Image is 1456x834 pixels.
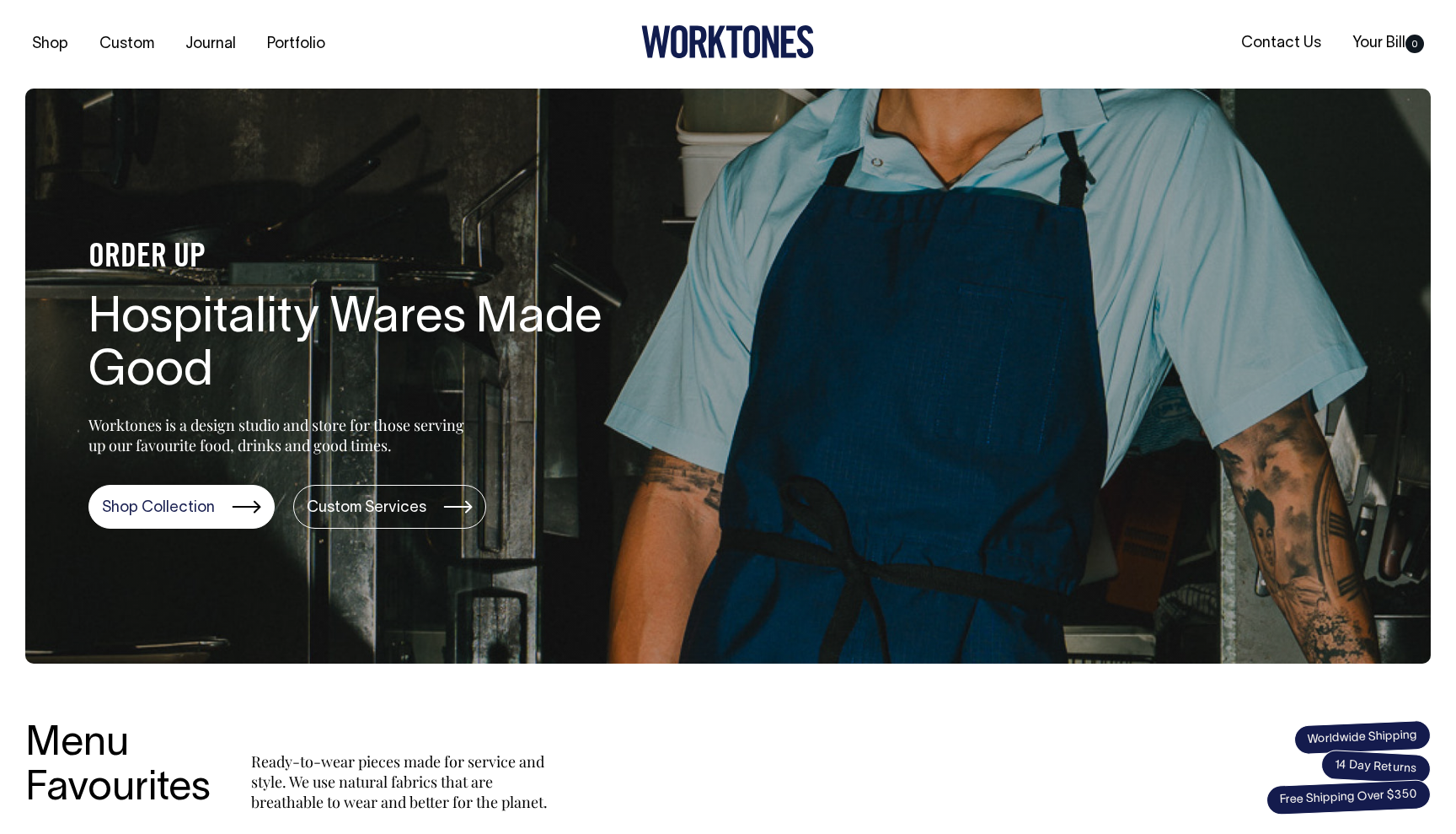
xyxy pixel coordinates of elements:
[1293,719,1431,755] span: Worldwide Shipping
[293,485,486,529] a: Custom Services
[88,485,275,529] a: Shop Collection
[88,240,628,276] h4: ORDER UP
[179,30,243,58] a: Journal
[1266,779,1431,815] span: Free Shipping Over $350
[1234,30,1328,57] a: Contact Us
[1320,750,1432,785] span: 14 Day Returns
[25,723,211,812] h3: Menu Favourites
[25,30,75,58] a: Shop
[88,293,628,401] h1: Hospitality Wares Made Good
[93,30,161,58] a: Custom
[1346,30,1431,57] a: Your Bill0
[251,751,554,812] p: Ready-to-wear pieces made for service and style. We use natural fabrics that are breathable to we...
[260,30,332,58] a: Portfolio
[1405,35,1424,53] span: 0
[88,415,472,455] p: Worktones is a design studio and store for those serving up our favourite food, drinks and good t...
